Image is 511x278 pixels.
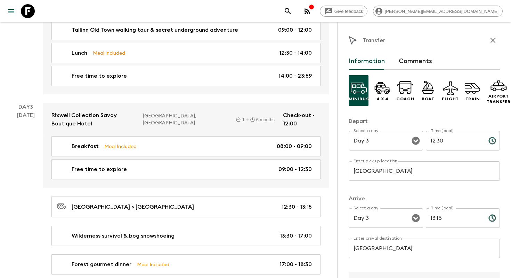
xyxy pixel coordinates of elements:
[278,72,312,80] p: 14:00 - 23:59
[137,261,169,268] p: Meal Included
[236,117,244,122] div: 1
[51,136,321,156] a: BreakfastMeal Included08:00 - 09:00
[354,158,398,164] label: Enter pick up location
[283,111,321,128] p: Check-out - 12:00
[411,213,421,223] button: Open
[277,142,312,150] p: 08:00 - 09:00
[349,53,385,70] button: Information
[51,43,321,63] a: LunchMeal Included12:30 - 14:00
[51,20,321,40] a: Tallinn Old Town walking tour & secret underground adventure09:00 - 12:00
[354,205,378,211] label: Select a day
[278,165,312,173] p: 09:00 - 12:30
[320,6,367,17] a: Give feedback
[72,260,131,269] p: Forest gourmet dinner
[381,9,502,14] span: [PERSON_NAME][EMAIL_ADDRESS][DOMAIN_NAME]
[363,36,385,45] p: Transfer
[431,205,453,211] label: Time (local)
[279,49,312,57] p: 12:30 - 14:00
[278,26,312,34] p: 09:00 - 12:00
[43,103,329,136] a: Rixwell Collection Savoy Boutique Hotel[GEOGRAPHIC_DATA], [GEOGRAPHIC_DATA]16 monthsCheck-out - 1...
[250,117,275,122] div: 6 months
[349,96,368,102] p: Minibus
[72,26,238,34] p: Tallinn Old Town walking tour & secret underground adventure
[8,103,43,111] p: Day 3
[72,49,87,57] p: Lunch
[354,235,402,241] label: Enter arrival destination
[431,128,453,134] label: Time (local)
[72,142,99,150] p: Breakfast
[51,254,321,275] a: Forest gourmet dinnerMeal Included17:00 - 18:30
[396,96,414,102] p: Coach
[72,165,127,173] p: Free time to explore
[281,4,295,18] button: search adventures
[331,9,367,14] span: Give feedback
[93,49,125,57] p: Meal Included
[465,96,480,102] p: Train
[485,134,499,148] button: Choose time, selected time is 12:30 PM
[411,136,421,146] button: Open
[373,6,503,17] div: [PERSON_NAME][EMAIL_ADDRESS][DOMAIN_NAME]
[349,194,500,203] p: Arrive
[487,93,511,105] p: Airport Transfer
[72,232,175,240] p: Wilderness survival & bog snowshoeing
[51,159,321,179] a: Free time to explore09:00 - 12:30
[399,53,432,70] button: Comments
[51,226,321,246] a: Wilderness survival & bog snowshoeing13:30 - 17:00
[51,196,321,217] a: [GEOGRAPHIC_DATA] > [GEOGRAPHIC_DATA]12:30 - 13:15
[51,111,137,128] p: Rixwell Collection Savoy Boutique Hotel
[72,72,127,80] p: Free time to explore
[422,96,434,102] p: Boat
[426,208,483,228] input: hh:mm
[282,203,312,211] p: 12:30 - 13:15
[485,211,499,225] button: Choose time, selected time is 1:15 PM
[279,260,312,269] p: 17:00 - 18:30
[426,131,483,150] input: hh:mm
[376,96,389,102] p: 4 x 4
[349,117,500,125] p: Depart
[4,4,18,18] button: menu
[72,203,194,211] p: [GEOGRAPHIC_DATA] > [GEOGRAPHIC_DATA]
[143,113,228,126] p: [GEOGRAPHIC_DATA], [GEOGRAPHIC_DATA]
[280,232,312,240] p: 13:30 - 17:00
[51,66,321,86] a: Free time to explore14:00 - 23:59
[104,142,137,150] p: Meal Included
[354,128,378,134] label: Select a day
[442,96,459,102] p: Flight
